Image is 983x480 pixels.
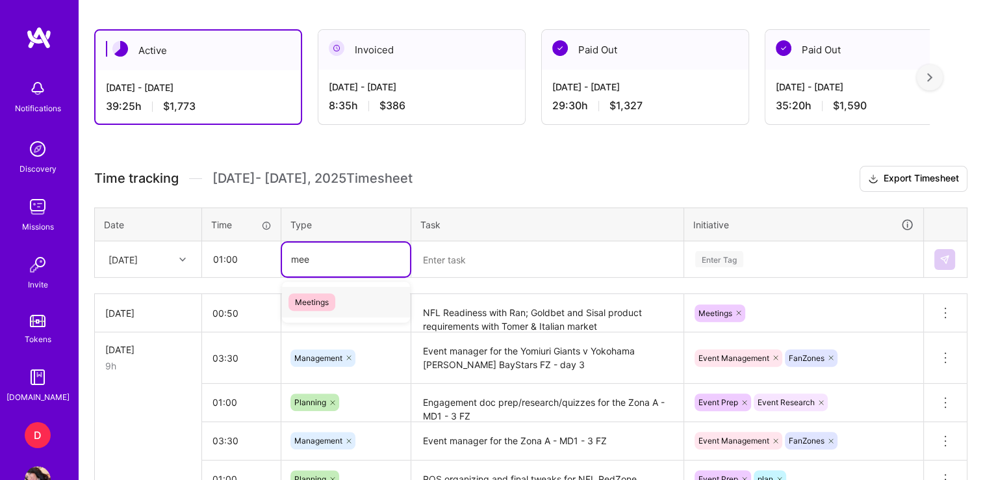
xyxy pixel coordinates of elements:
[329,99,515,113] div: 8:35 h
[30,315,45,327] img: tokens
[698,353,769,363] span: Event Management
[552,80,738,94] div: [DATE] - [DATE]
[609,99,643,113] span: $1,327
[202,341,281,375] input: HH:MM
[106,100,290,113] div: 39:25 h
[95,207,202,241] th: Date
[25,364,51,390] img: guide book
[776,40,791,56] img: Paid Out
[939,254,950,265] img: Submit
[106,81,290,94] div: [DATE] - [DATE]
[789,436,824,446] span: FanZones
[698,397,738,407] span: Event Prep
[96,31,301,70] div: Active
[105,359,191,373] div: 9h
[6,390,70,404] div: [DOMAIN_NAME]
[25,252,51,278] img: Invite
[379,99,405,113] span: $386
[25,422,51,448] div: D
[212,170,413,187] span: [DATE] - [DATE] , 2025 Timesheet
[776,99,962,113] div: 35:20 h
[94,170,179,187] span: Time tracking
[413,295,682,331] textarea: NFL Readiness with Ran; Goldbet and Sisal product requirements with Tomer & Italian market
[26,26,52,49] img: logo
[413,385,682,421] textarea: Engagement doc prep/research/quizzes for the Zona A - MD1 - 3 FZ
[318,30,525,70] div: Invoiced
[25,75,51,101] img: bell
[105,343,191,356] div: [DATE]
[413,423,682,459] textarea: Event manager for the Zona A - MD1 - 3 FZ
[294,353,342,363] span: Management
[202,423,281,458] input: HH:MM
[28,278,48,291] div: Invite
[25,136,51,162] img: discovery
[833,99,867,113] span: $1,590
[698,436,769,446] span: Event Management
[112,41,128,57] img: Active
[693,217,914,232] div: Initiative
[411,207,684,241] th: Task
[202,385,281,420] input: HH:MM
[789,353,824,363] span: FanZones
[765,30,972,70] div: Paid Out
[203,242,280,276] input: HH:MM
[329,80,515,94] div: [DATE] - [DATE]
[294,397,326,407] span: Planning
[105,306,191,320] div: [DATE]
[698,308,732,318] span: Meetings
[19,162,57,176] div: Discovery
[552,40,568,56] img: Paid Out
[758,397,815,407] span: Event Research
[695,249,743,269] div: Enter Tag
[281,207,411,241] th: Type
[413,334,682,382] textarea: Event manager for the Yomiuri Giants v Yokohama [PERSON_NAME] BayStars FZ - day 3
[25,332,51,346] div: Tokens
[329,40,344,56] img: Invoiced
[868,172,878,186] i: icon Download
[288,293,335,311] span: Meetings
[552,99,738,113] div: 29:30 h
[202,296,281,330] input: HH:MM
[25,194,51,220] img: teamwork
[860,166,967,192] button: Export Timesheet
[22,220,54,233] div: Missions
[21,422,54,448] a: D
[542,30,748,70] div: Paid Out
[179,256,186,263] i: icon Chevron
[109,252,138,266] div: [DATE]
[15,101,61,115] div: Notifications
[294,436,342,446] span: Management
[927,73,932,82] img: right
[211,218,272,232] div: Time
[163,100,196,113] span: $1,773
[776,80,962,94] div: [DATE] - [DATE]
